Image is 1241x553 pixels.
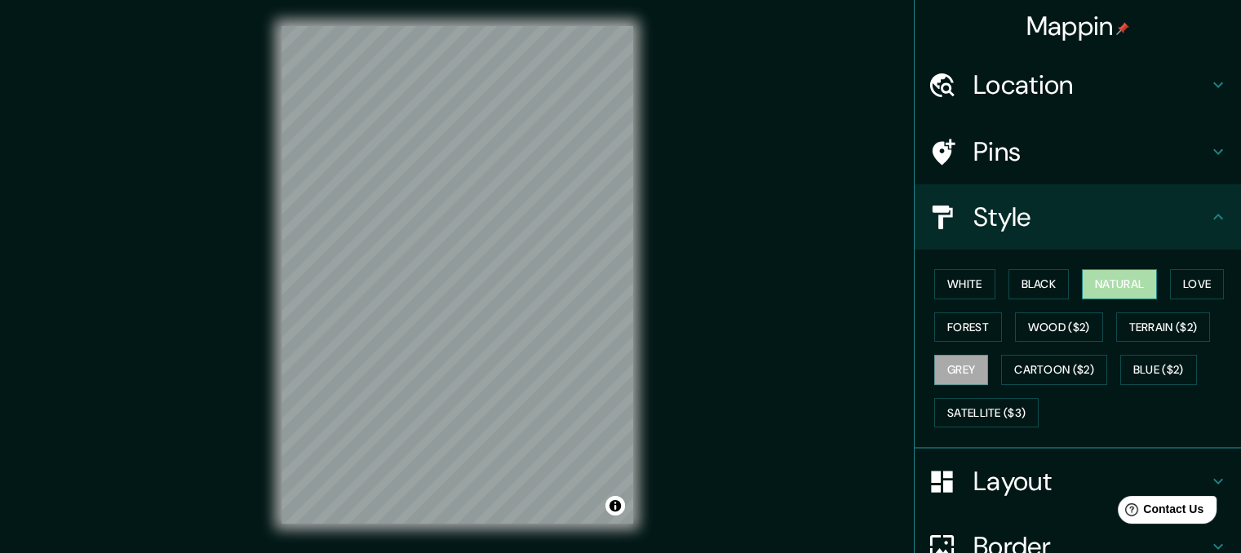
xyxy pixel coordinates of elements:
button: White [934,269,995,299]
div: Style [915,184,1241,250]
button: Love [1170,269,1224,299]
div: Location [915,52,1241,117]
h4: Pins [973,135,1208,168]
h4: Location [973,69,1208,101]
button: Wood ($2) [1015,312,1103,343]
h4: Mappin [1026,10,1130,42]
button: Black [1008,269,1070,299]
button: Blue ($2) [1120,355,1197,385]
button: Cartoon ($2) [1001,355,1107,385]
div: Pins [915,119,1241,184]
div: Layout [915,449,1241,514]
button: Grey [934,355,988,385]
button: Satellite ($3) [934,398,1039,428]
button: Toggle attribution [605,496,625,515]
button: Forest [934,312,1002,343]
button: Terrain ($2) [1116,312,1211,343]
button: Natural [1082,269,1157,299]
canvas: Map [281,26,633,524]
iframe: Help widget launcher [1096,489,1223,535]
img: pin-icon.png [1116,22,1129,35]
h4: Layout [973,465,1208,498]
h4: Style [973,201,1208,233]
